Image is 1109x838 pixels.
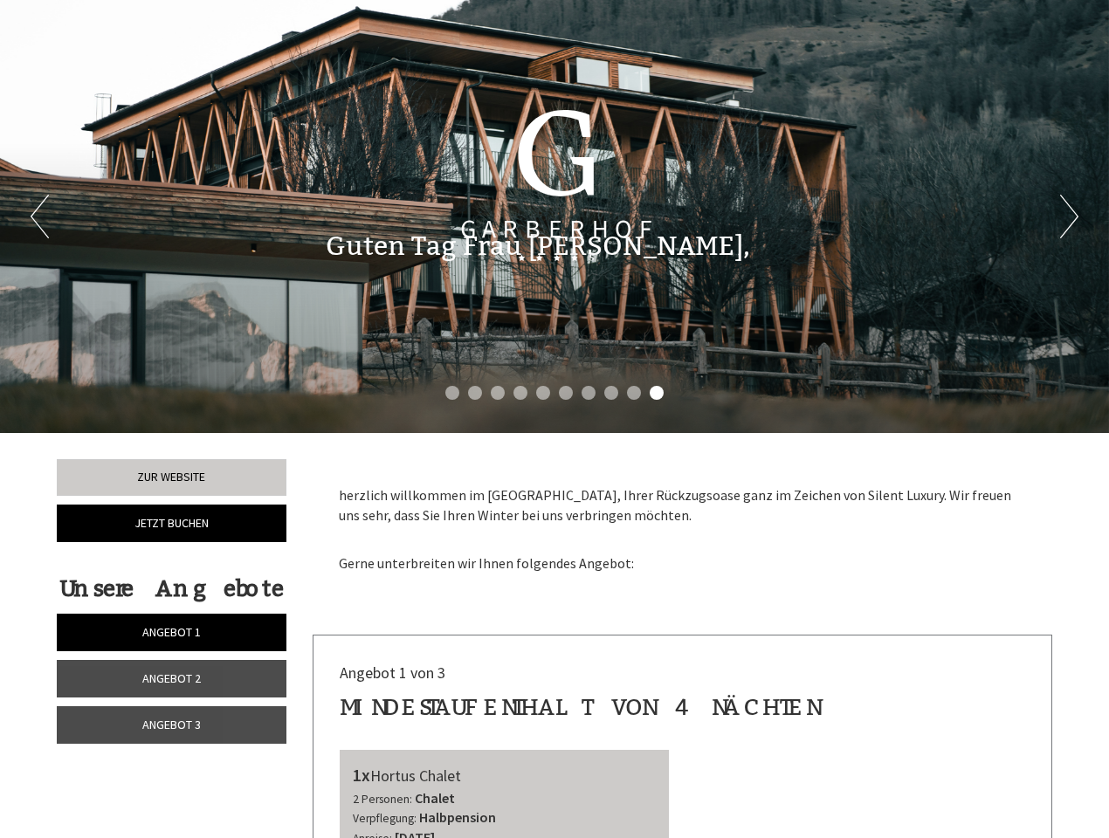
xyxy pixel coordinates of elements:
span: Angebot 3 [142,717,201,732]
small: 2 Personen: [353,792,412,807]
p: herzlich willkommen im [GEOGRAPHIC_DATA], Ihrer Rückzugsoase ganz im Zeichen von Silent Luxury. W... [339,485,1027,525]
p: Gerne unterbreiten wir Ihnen folgendes Angebot: [339,534,1027,574]
button: Next [1060,195,1078,238]
b: 1x [353,764,370,786]
a: Zur Website [57,459,286,496]
h1: Guten Tag Frau [PERSON_NAME], [326,232,750,261]
b: Chalet [415,789,455,807]
span: Angebot 1 [142,624,201,640]
div: Hortus Chalet [353,763,657,788]
span: Angebot 2 [142,670,201,686]
span: Angebot 1 von 3 [340,663,445,683]
div: Mindestaufenthalt von 4 Nächten [340,691,817,724]
b: Halbpension [419,808,496,826]
div: Unsere Angebote [57,573,286,605]
small: Verpflegung: [353,811,417,826]
button: Previous [31,195,49,238]
a: Jetzt buchen [57,505,286,542]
